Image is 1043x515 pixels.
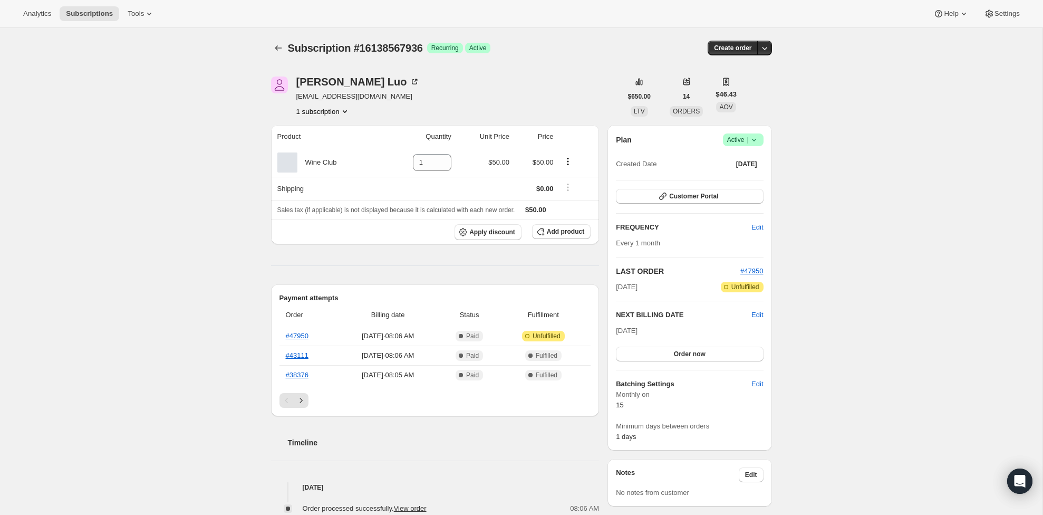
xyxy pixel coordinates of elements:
[488,158,509,166] span: $50.00
[616,282,638,292] span: [DATE]
[455,224,521,240] button: Apply discount
[17,6,57,21] button: Analytics
[525,206,546,214] span: $50.00
[751,222,763,233] span: Edit
[382,125,455,148] th: Quantity
[469,228,515,236] span: Apply discount
[674,350,706,358] span: Order now
[616,222,751,233] h2: FREQUENCY
[616,159,656,169] span: Created Date
[559,156,576,167] button: Product actions
[927,6,975,21] button: Help
[340,370,437,380] span: [DATE] · 08:05 AM
[714,44,751,52] span: Create order
[616,468,739,482] h3: Notes
[271,77,288,93] span: Zoe Luo
[340,350,437,361] span: [DATE] · 08:06 AM
[616,327,638,335] span: [DATE]
[277,206,515,214] span: Sales tax (if applicable) is not displayed because it is calculated with each new order.
[570,503,599,514] span: 08:06 AM
[469,44,487,52] span: Active
[559,182,576,193] button: Shipping actions
[745,471,757,479] span: Edit
[616,389,763,400] span: Monthly on
[740,267,763,275] a: #47950
[443,310,496,320] span: Status
[286,371,308,379] a: #38376
[286,351,308,359] a: #43111
[533,332,561,340] span: Unfulfilled
[286,332,308,340] a: #47950
[978,6,1026,21] button: Settings
[751,379,763,389] span: Edit
[622,89,657,104] button: $650.00
[616,310,751,320] h2: NEXT BILLING DATE
[466,351,479,360] span: Paid
[994,9,1020,18] span: Settings
[616,135,632,145] h2: Plan
[745,376,769,393] button: Edit
[394,504,427,512] a: View order
[628,92,651,101] span: $650.00
[466,371,479,379] span: Paid
[294,393,308,408] button: Next
[747,136,748,144] span: |
[739,468,764,482] button: Edit
[745,219,769,236] button: Edit
[271,125,382,148] th: Product
[296,106,350,117] button: Product actions
[730,157,764,171] button: [DATE]
[616,189,763,204] button: Customer Portal
[60,6,119,21] button: Subscriptions
[683,92,690,101] span: 14
[736,160,757,168] span: [DATE]
[727,135,759,145] span: Active
[616,401,623,409] span: 15
[616,433,636,441] span: 1 days
[502,310,584,320] span: Fulfillment
[303,504,427,512] span: Order processed successfully.
[716,89,737,100] span: $46.43
[1007,469,1032,494] div: Open Intercom Messenger
[677,89,696,104] button: 14
[532,224,591,239] button: Add product
[466,332,479,340] span: Paid
[669,192,718,201] span: Customer Portal
[536,185,554,193] span: $0.00
[121,6,161,21] button: Tools
[547,227,584,236] span: Add product
[66,9,113,18] span: Subscriptions
[455,125,513,148] th: Unit Price
[536,351,557,360] span: Fulfilled
[708,41,758,55] button: Create order
[279,393,591,408] nav: Pagination
[616,266,740,276] h2: LAST ORDER
[751,310,763,320] button: Edit
[616,489,689,497] span: No notes from customer
[616,379,751,389] h6: Batching Settings
[616,239,660,247] span: Every 1 month
[673,108,700,115] span: ORDERS
[616,421,763,432] span: Minimum days between orders
[533,158,554,166] span: $50.00
[297,157,337,168] div: Wine Club
[288,437,600,448] h2: Timeline
[431,44,459,52] span: Recurring
[731,283,759,291] span: Unfulfilled
[296,91,420,102] span: [EMAIL_ADDRESS][DOMAIN_NAME]
[513,125,556,148] th: Price
[271,482,600,493] h4: [DATE]
[128,9,144,18] span: Tools
[340,310,437,320] span: Billing date
[740,266,763,276] button: #47950
[944,9,958,18] span: Help
[288,42,423,54] span: Subscription #16138567936
[296,77,420,87] div: [PERSON_NAME] Luo
[271,41,286,55] button: Subscriptions
[719,103,732,111] span: AOV
[340,331,437,341] span: [DATE] · 08:06 AM
[634,108,645,115] span: LTV
[271,177,382,200] th: Shipping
